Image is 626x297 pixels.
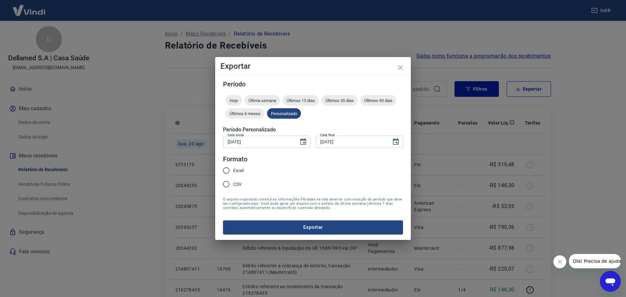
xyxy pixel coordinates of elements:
div: Última semana [245,95,280,106]
span: O arquivo exportado conterá as informações filtradas na tela anterior com exceção do período que ... [223,197,403,210]
span: Excel [233,167,244,174]
div: Últimos 15 dias [283,95,319,106]
h4: Exportar [220,62,406,70]
span: Últimos 15 dias [283,98,319,103]
span: Personalizado [267,111,301,116]
label: Data final [320,133,335,138]
legend: Formato [223,155,247,164]
span: CSV [233,181,242,188]
button: Exportar [223,220,403,234]
span: Última semana [245,98,280,103]
button: Choose date, selected date is 20 de ago de 2025 [389,135,402,148]
div: Últimos 90 dias [360,95,396,106]
span: Olá! Precisa de ajuda? [4,5,55,10]
div: Personalizado [267,108,301,119]
h5: Período Personalizado [223,126,403,133]
input: DD/MM/YYYY [316,136,387,148]
div: Últimos 6 meses [226,108,264,119]
span: Últimos 6 meses [226,111,264,116]
div: Últimos 30 dias [321,95,358,106]
iframe: Mensagem da empresa [569,254,621,268]
div: Hoje [226,95,242,106]
label: Data inicial [228,133,244,138]
button: Choose date, selected date is 15 de ago de 2025 [297,135,310,148]
button: close [393,60,408,75]
h5: Período [223,81,403,87]
input: DD/MM/YYYY [223,136,294,148]
span: Últimos 90 dias [360,98,396,103]
iframe: Botão para abrir a janela de mensagens [600,271,621,292]
span: Últimos 30 dias [321,98,358,103]
iframe: Fechar mensagem [553,255,566,268]
span: Hoje [226,98,242,103]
